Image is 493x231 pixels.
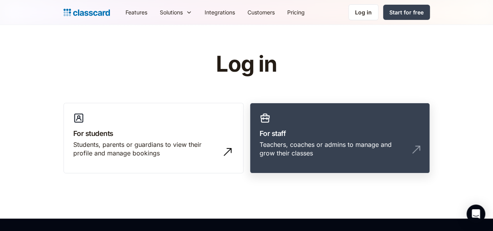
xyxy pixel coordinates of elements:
div: Solutions [160,8,183,16]
div: Solutions [154,4,198,21]
h1: Log in [123,52,370,76]
a: Pricing [281,4,311,21]
a: For studentsStudents, parents or guardians to view their profile and manage bookings [64,103,244,174]
a: Features [119,4,154,21]
div: Open Intercom Messenger [466,205,485,223]
div: Students, parents or guardians to view their profile and manage bookings [73,140,218,158]
a: Start for free [383,5,430,20]
a: Integrations [198,4,241,21]
a: For staffTeachers, coaches or admins to manage and grow their classes [250,103,430,174]
a: Customers [241,4,281,21]
h3: For students [73,128,234,139]
div: Teachers, coaches or admins to manage and grow their classes [260,140,405,158]
div: Start for free [389,8,424,16]
a: home [64,7,110,18]
a: Log in [348,4,378,20]
div: Log in [355,8,372,16]
h3: For staff [260,128,420,139]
